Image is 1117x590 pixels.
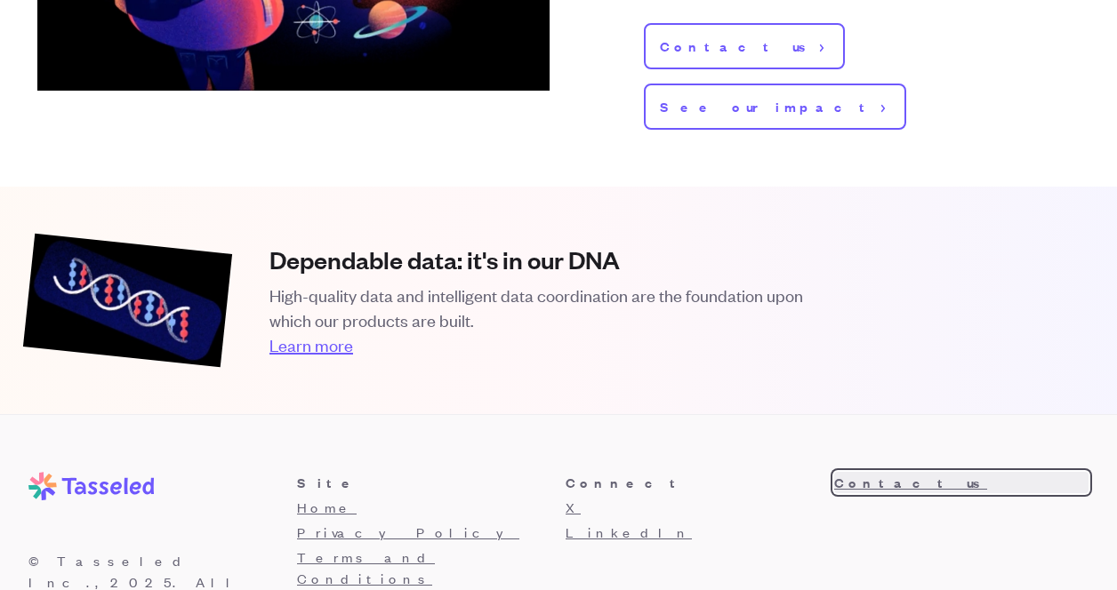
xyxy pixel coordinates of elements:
[269,332,803,357] a: Learn more
[660,36,813,57] span: Contact us
[566,498,581,516] a: X
[297,498,357,516] a: Home
[660,96,874,117] span: See our impact
[269,283,803,332] p: High-quality data and intelligent data coordination are the foundation upon which our products ar...
[834,472,1089,493] a: Contact us
[297,547,435,587] a: Terms and Conditions
[297,522,519,541] a: Privacy Policy
[644,84,906,130] a: See our impact
[269,243,803,275] h3: Dependable data: it's in our DNA
[644,23,845,69] a: Contact us
[566,472,820,493] h3: Connect
[23,234,232,368] img: DNA helix illustration
[566,522,692,541] a: LinkedIn
[297,472,551,493] h3: Site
